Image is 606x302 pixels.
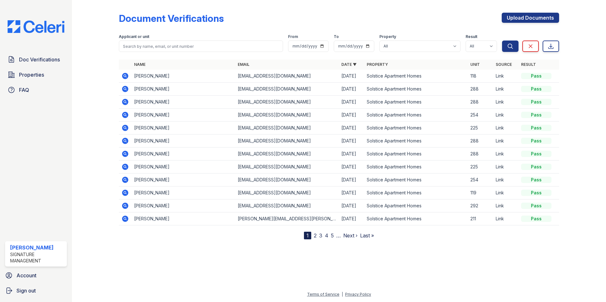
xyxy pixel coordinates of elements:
[132,70,235,83] td: [PERSON_NAME]
[134,62,145,67] a: Name
[468,135,493,148] td: 288
[493,70,519,83] td: Link
[345,292,371,297] a: Privacy Policy
[493,173,519,186] td: Link
[339,96,364,109] td: [DATE]
[336,232,341,239] span: …
[364,186,468,199] td: Solstice Apartment Homes
[360,232,374,239] a: Last »
[16,287,36,294] span: Sign out
[468,109,493,122] td: 254
[235,96,339,109] td: [EMAIL_ADDRESS][DOMAIN_NAME]
[235,173,339,186] td: [EMAIL_ADDRESS][DOMAIN_NAME]
[521,151,551,157] div: Pass
[493,186,519,199] td: Link
[521,86,551,92] div: Pass
[364,148,468,160] td: Solstice Apartment Homes
[19,86,29,94] span: FAQ
[468,212,493,225] td: 211
[468,199,493,212] td: 292
[493,96,519,109] td: Link
[235,70,339,83] td: [EMAIL_ADDRESS][DOMAIN_NAME]
[119,13,224,24] div: Document Verifications
[470,62,480,67] a: Unit
[468,186,493,199] td: 119
[235,186,339,199] td: [EMAIL_ADDRESS][DOMAIN_NAME]
[235,122,339,135] td: [EMAIL_ADDRESS][DOMAIN_NAME]
[325,232,328,239] a: 4
[521,216,551,222] div: Pass
[132,199,235,212] td: [PERSON_NAME]
[3,269,69,282] a: Account
[16,272,36,279] span: Account
[19,56,60,63] span: Doc Verifications
[339,109,364,122] td: [DATE]
[339,212,364,225] td: [DATE]
[493,122,519,135] td: Link
[319,232,322,239] a: 3
[288,34,298,39] label: From
[493,148,519,160] td: Link
[339,83,364,96] td: [DATE]
[493,135,519,148] td: Link
[339,199,364,212] td: [DATE]
[468,148,493,160] td: 288
[493,109,519,122] td: Link
[502,13,559,23] a: Upload Documents
[339,160,364,173] td: [DATE]
[334,34,339,39] label: To
[521,73,551,79] div: Pass
[132,212,235,225] td: [PERSON_NAME]
[493,212,519,225] td: Link
[342,292,343,297] div: |
[343,232,358,239] a: Next ›
[235,199,339,212] td: [EMAIL_ADDRESS][DOMAIN_NAME]
[19,71,44,79] span: Properties
[235,135,339,148] td: [EMAIL_ADDRESS][DOMAIN_NAME]
[493,160,519,173] td: Link
[468,160,493,173] td: 225
[339,173,364,186] td: [DATE]
[468,173,493,186] td: 254
[238,62,249,67] a: Email
[339,148,364,160] td: [DATE]
[521,138,551,144] div: Pass
[3,284,69,297] a: Sign out
[132,160,235,173] td: [PERSON_NAME]
[235,212,339,225] td: [PERSON_NAME][EMAIL_ADDRESS][PERSON_NAME][DOMAIN_NAME]
[10,251,64,264] div: Signature Management
[379,34,396,39] label: Property
[132,109,235,122] td: [PERSON_NAME]
[364,96,468,109] td: Solstice Apartment Homes
[521,62,536,67] a: Result
[493,199,519,212] td: Link
[364,160,468,173] td: Solstice Apartment Homes
[468,96,493,109] td: 288
[466,34,477,39] label: Result
[468,83,493,96] td: 288
[235,109,339,122] td: [EMAIL_ADDRESS][DOMAIN_NAME]
[119,41,283,52] input: Search by name, email, or unit number
[521,190,551,196] div: Pass
[3,20,69,33] img: CE_Logo_Blue-a8612792a0a2168367f1c8372b55b34899dd931a85d93a1a3d3e32e68fde9ad4.png
[364,173,468,186] td: Solstice Apartment Homes
[5,53,67,66] a: Doc Verifications
[235,83,339,96] td: [EMAIL_ADDRESS][DOMAIN_NAME]
[132,148,235,160] td: [PERSON_NAME]
[235,160,339,173] td: [EMAIL_ADDRESS][DOMAIN_NAME]
[307,292,339,297] a: Terms of Service
[339,70,364,83] td: [DATE]
[364,122,468,135] td: Solstice Apartment Homes
[521,164,551,170] div: Pass
[364,212,468,225] td: Solstice Apartment Homes
[132,96,235,109] td: [PERSON_NAME]
[364,70,468,83] td: Solstice Apartment Homes
[10,244,64,251] div: [PERSON_NAME]
[132,83,235,96] td: [PERSON_NAME]
[521,177,551,183] div: Pass
[364,109,468,122] td: Solstice Apartment Homes
[521,125,551,131] div: Pass
[5,84,67,96] a: FAQ
[314,232,317,239] a: 2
